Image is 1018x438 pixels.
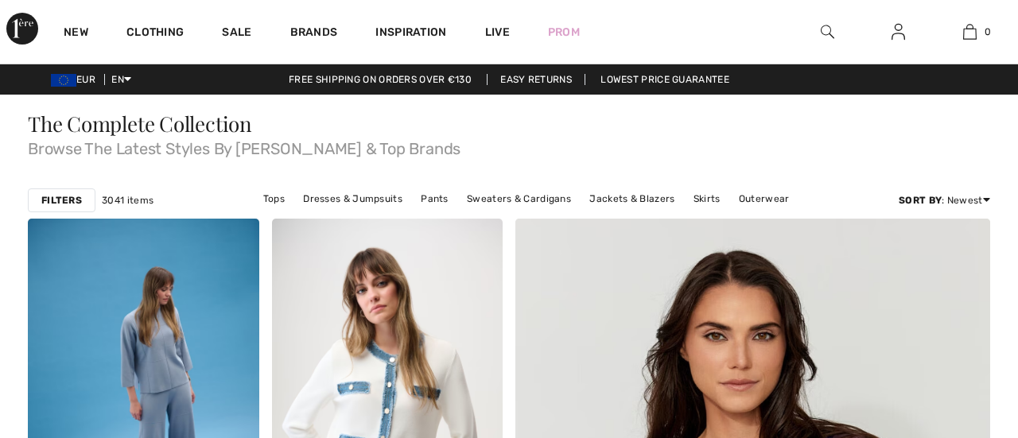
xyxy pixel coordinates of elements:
[413,188,457,209] a: Pants
[6,13,38,45] img: 1ère Avenue
[51,74,102,85] span: EUR
[963,22,977,41] img: My Bag
[731,188,798,209] a: Outerwear
[588,74,742,85] a: Lowest Price Guarantee
[899,193,990,207] div: : Newest
[821,22,834,41] img: search the website
[899,195,942,206] strong: Sort By
[255,188,293,209] a: Tops
[581,188,682,209] a: Jackets & Blazers
[64,25,88,42] a: New
[892,22,905,41] img: My Info
[28,110,252,138] span: The Complete Collection
[485,24,510,41] a: Live
[487,74,585,85] a: Easy Returns
[126,25,184,42] a: Clothing
[102,193,153,207] span: 3041 items
[295,188,410,209] a: Dresses & Jumpsuits
[111,74,131,85] span: EN
[28,134,990,157] span: Browse The Latest Styles By [PERSON_NAME] & Top Brands
[276,74,484,85] a: Free shipping on orders over €130
[934,22,1004,41] a: 0
[548,24,580,41] a: Prom
[290,25,338,42] a: Brands
[41,193,82,207] strong: Filters
[51,74,76,87] img: Euro
[686,188,729,209] a: Skirts
[985,25,991,39] span: 0
[879,22,918,42] a: Sign In
[459,188,579,209] a: Sweaters & Cardigans
[375,25,446,42] span: Inspiration
[222,25,251,42] a: Sale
